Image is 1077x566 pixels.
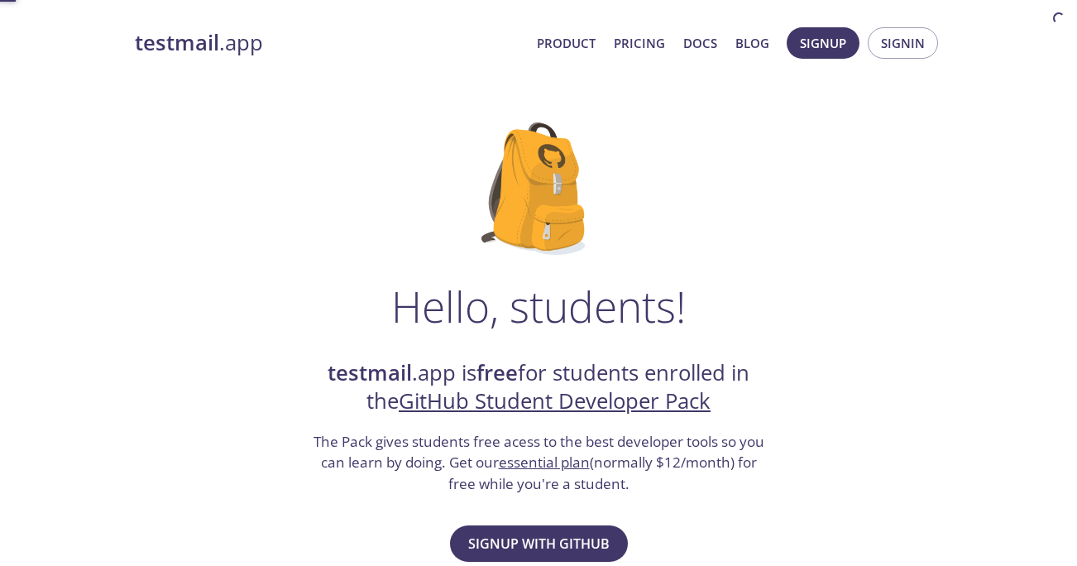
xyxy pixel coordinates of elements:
img: github-student-backpack.png [481,122,596,255]
h2: .app is for students enrolled in the [311,359,766,416]
button: Signup [787,27,859,59]
button: Signin [868,27,938,59]
strong: testmail [135,28,219,57]
a: Product [537,32,596,54]
span: Signup [800,32,846,54]
a: essential plan [499,453,590,472]
a: GitHub Student Developer Pack [399,386,711,415]
strong: testmail [328,358,412,387]
span: Signin [881,32,925,54]
a: Blog [735,32,769,54]
a: testmail.app [135,29,524,57]
h1: Hello, students! [391,281,686,331]
h3: The Pack gives students free acess to the best developer tools so you can learn by doing. Get our... [311,431,766,495]
strong: free [476,358,518,387]
button: Signup with GitHub [450,525,628,562]
a: Docs [683,32,717,54]
a: Pricing [614,32,665,54]
span: Signup with GitHub [468,532,610,555]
